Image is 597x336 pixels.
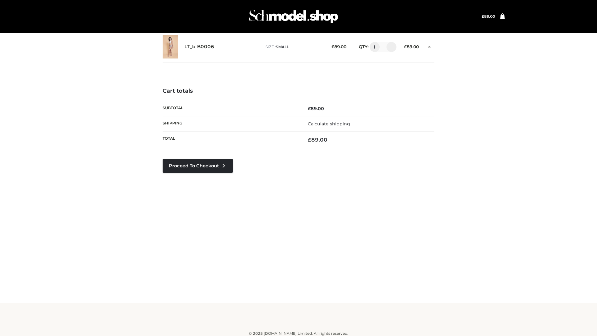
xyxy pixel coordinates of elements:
th: Shipping [163,116,298,131]
th: Total [163,132,298,148]
span: £ [482,14,484,19]
a: £89.00 [482,14,495,19]
bdi: 89.00 [482,14,495,19]
p: size : [266,44,322,50]
span: SMALL [276,44,289,49]
div: QTY: [353,42,394,52]
th: Subtotal [163,101,298,116]
a: Remove this item [425,42,434,50]
span: £ [331,44,334,49]
span: £ [404,44,407,49]
span: £ [308,106,311,111]
bdi: 89.00 [331,44,346,49]
img: Schmodel Admin 964 [247,4,340,29]
a: LT_b-B0006 [184,44,214,50]
a: Calculate shipping [308,121,350,127]
span: £ [308,137,311,143]
a: Proceed to Checkout [163,159,233,173]
bdi: 89.00 [308,106,324,111]
bdi: 89.00 [308,137,327,143]
bdi: 89.00 [404,44,419,49]
h4: Cart totals [163,88,434,95]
